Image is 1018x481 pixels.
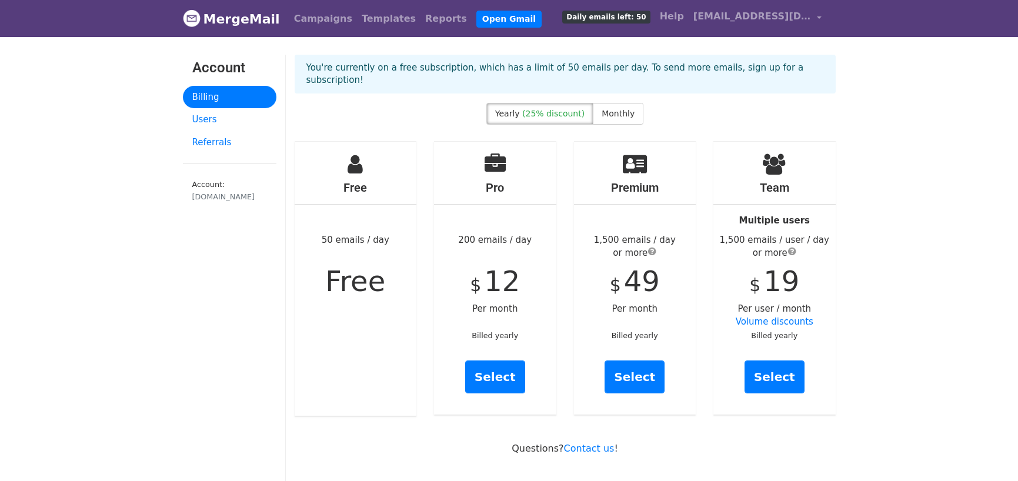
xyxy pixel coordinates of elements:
[183,9,201,27] img: MergeMail logo
[434,181,556,195] h4: Pro
[476,11,542,28] a: Open Gmail
[192,59,267,76] h3: Account
[183,6,280,31] a: MergeMail
[295,142,417,416] div: 50 emails / day
[689,5,826,32] a: [EMAIL_ADDRESS][DOMAIN_NAME]
[465,360,525,393] a: Select
[522,109,585,118] span: (25% discount)
[484,265,520,298] span: 12
[574,233,696,260] div: 1,500 emails / day or more
[562,11,650,24] span: Daily emails left: 50
[183,131,276,154] a: Referrals
[610,275,621,295] span: $
[420,7,472,31] a: Reports
[558,5,655,28] a: Daily emails left: 50
[751,331,797,340] small: Billed yearly
[736,316,813,327] a: Volume discounts
[325,265,385,298] span: Free
[713,181,836,195] h4: Team
[693,9,811,24] span: [EMAIL_ADDRESS][DOMAIN_NAME]
[574,181,696,195] h4: Premium
[192,191,267,202] div: [DOMAIN_NAME]
[472,331,518,340] small: Billed yearly
[564,443,615,454] a: Contact us
[183,86,276,109] a: Billing
[289,7,357,31] a: Campaigns
[713,142,836,415] div: Per user / month
[306,62,824,86] p: You're currently on a free subscription, which has a limit of 50 emails per day. To send more ema...
[574,142,696,415] div: Per month
[434,142,556,415] div: 200 emails / day Per month
[605,360,665,393] a: Select
[624,265,660,298] span: 49
[749,275,760,295] span: $
[602,109,635,118] span: Monthly
[612,331,658,340] small: Billed yearly
[470,275,481,295] span: $
[739,215,810,226] strong: Multiple users
[357,7,420,31] a: Templates
[295,181,417,195] h4: Free
[295,442,836,455] p: Questions? !
[192,180,267,202] small: Account:
[183,108,276,131] a: Users
[745,360,805,393] a: Select
[655,5,689,28] a: Help
[713,233,836,260] div: 1,500 emails / user / day or more
[495,109,520,118] span: Yearly
[763,265,799,298] span: 19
